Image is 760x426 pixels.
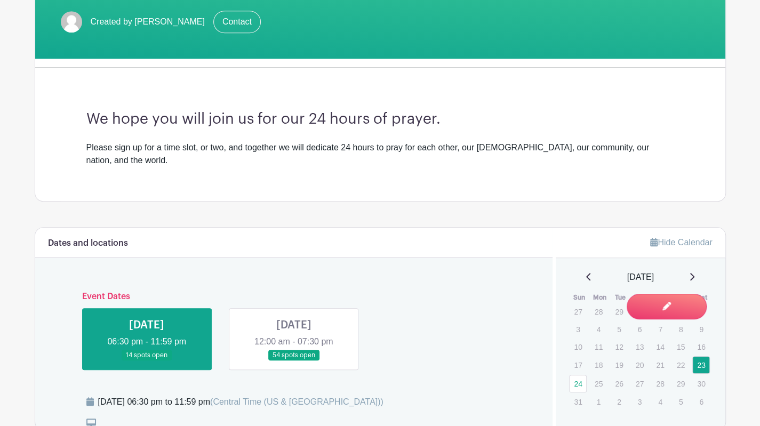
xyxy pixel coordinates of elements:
[671,292,692,303] th: Fri
[672,321,690,337] p: 8
[692,339,710,355] p: 16
[590,357,607,373] p: 18
[98,396,383,408] div: [DATE] 06:30 pm to 11:59 pm
[651,292,671,303] th: Thu
[672,357,690,373] p: 22
[590,393,607,410] p: 1
[590,321,607,337] p: 4
[213,11,261,33] a: Contact
[86,141,674,167] div: Please sign up for a time slot, or two, and together we will dedicate 24 hours to pray for each o...
[610,357,628,373] p: 19
[631,393,649,410] p: 3
[569,321,587,337] p: 3
[569,292,589,303] th: Sun
[651,393,669,410] p: 4
[692,321,710,337] p: 9
[672,375,690,392] p: 29
[610,321,628,337] p: 5
[610,339,628,355] p: 12
[86,110,674,128] h3: We hope you will join us for our 24 hours of prayer.
[692,375,710,392] p: 30
[48,238,128,248] h6: Dates and locations
[631,357,649,373] p: 20
[650,238,712,247] a: Hide Calendar
[590,375,607,392] p: 25
[631,321,649,337] p: 6
[672,339,690,355] p: 15
[569,375,587,392] a: 24
[651,339,669,355] p: 14
[627,271,654,284] span: [DATE]
[631,375,649,392] p: 27
[631,339,649,355] p: 13
[630,292,651,303] th: Wed
[210,397,383,406] span: (Central Time (US & [GEOGRAPHIC_DATA]))
[610,375,628,392] p: 26
[672,393,690,410] p: 5
[91,15,205,28] span: Created by [PERSON_NAME]
[610,303,628,320] p: 29
[651,321,669,337] p: 7
[610,292,630,303] th: Tue
[692,292,713,303] th: Sat
[651,357,669,373] p: 21
[590,303,607,320] p: 28
[610,393,628,410] p: 2
[651,375,669,392] p: 28
[692,393,710,410] p: 6
[569,303,587,320] p: 27
[569,339,587,355] p: 10
[692,356,710,374] a: 23
[569,357,587,373] p: 17
[590,339,607,355] p: 11
[569,393,587,410] p: 31
[61,11,82,33] img: default-ce2991bfa6775e67f084385cd625a349d9dcbb7a52a09fb2fda1e96e2d18dcdb.png
[589,292,610,303] th: Mon
[74,292,515,302] h6: Event Dates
